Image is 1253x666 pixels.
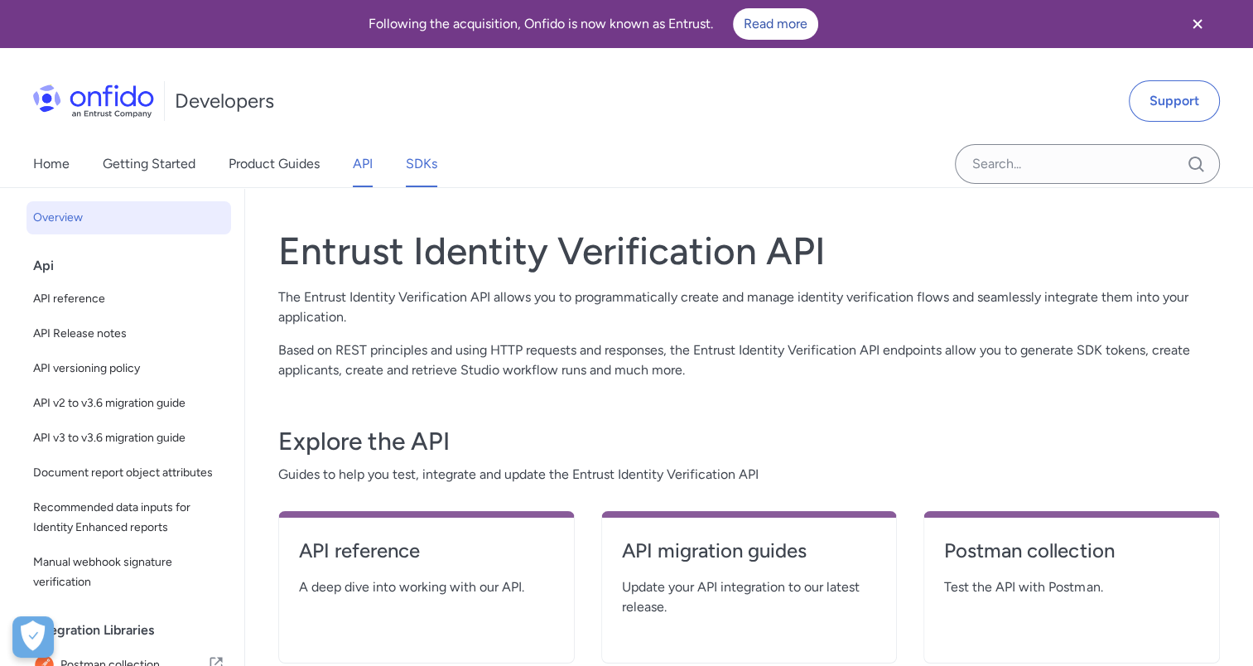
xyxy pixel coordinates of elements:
p: Based on REST principles and using HTTP requests and responses, the Entrust Identity Verification... [278,340,1220,380]
a: Support [1129,80,1220,122]
h3: Explore the API [278,425,1220,458]
h1: Entrust Identity Verification API [278,228,1220,274]
p: The Entrust Identity Verification API allows you to programmatically create and manage identity v... [278,287,1220,327]
div: Integration Libraries [33,614,238,647]
a: Document report object attributes [27,456,231,490]
a: API [353,141,373,187]
a: API reference [27,282,231,316]
a: Overview [27,201,231,234]
a: API v2 to v3.6 migration guide [27,387,231,420]
div: Following the acquisition, Onfido is now known as Entrust. [20,8,1167,40]
div: Cookie Preferences [12,616,54,658]
a: API versioning policy [27,352,231,385]
h4: API migration guides [622,538,877,564]
span: API Release notes [33,324,224,344]
a: Getting Started [103,141,195,187]
a: Recommended data inputs for Identity Enhanced reports [27,491,231,544]
a: SDKs [406,141,437,187]
button: Close banner [1167,3,1228,45]
span: Overview [33,208,224,228]
h4: Postman collection [944,538,1199,564]
a: API v3 to v3.6 migration guide [27,422,231,455]
input: Onfido search input field [955,144,1220,184]
span: API reference [33,289,224,309]
a: Manual webhook signature verification [27,546,231,599]
span: A deep dive into working with our API. [299,577,554,597]
a: Product Guides [229,141,320,187]
span: Update your API integration to our latest release. [622,577,877,617]
span: API v3 to v3.6 migration guide [33,428,224,448]
span: API versioning policy [33,359,224,379]
a: Read more [733,8,818,40]
div: Api [33,249,238,282]
a: Postman collection [944,538,1199,577]
a: API Release notes [27,317,231,350]
a: Home [33,141,70,187]
svg: Close banner [1188,14,1207,34]
span: Guides to help you test, integrate and update the Entrust Identity Verification API [278,465,1220,485]
a: API reference [299,538,554,577]
span: Recommended data inputs for Identity Enhanced reports [33,498,224,538]
h1: Developers [175,88,274,114]
span: Document report object attributes [33,463,224,483]
h4: API reference [299,538,554,564]
span: Manual webhook signature verification [33,553,224,592]
button: Open Preferences [12,616,54,658]
a: API migration guides [622,538,877,577]
img: Onfido Logo [33,84,154,118]
span: Test the API with Postman. [944,577,1199,597]
span: API v2 to v3.6 migration guide [33,393,224,413]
